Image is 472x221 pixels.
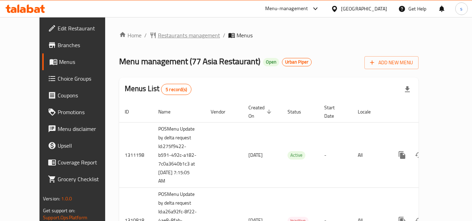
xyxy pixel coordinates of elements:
span: 5 record(s) [161,86,191,93]
span: Open [263,59,279,65]
span: Upsell [58,141,113,150]
span: Menus [59,58,113,66]
a: Home [119,31,141,39]
span: Urban Piper [282,59,311,65]
span: 1.0.0 [61,194,72,203]
span: Promotions [58,108,113,116]
li: / [223,31,225,39]
a: Coverage Report [42,154,118,171]
div: Export file [399,81,416,98]
h2: Menus List [125,83,191,95]
nav: breadcrumb [119,31,419,39]
span: Coverage Report [58,158,113,167]
li: / [144,31,147,39]
span: Created On [248,103,274,120]
a: Coupons [42,87,118,104]
a: Menu disclaimer [42,120,118,137]
a: Restaurants management [150,31,220,39]
button: more [394,147,411,163]
div: [GEOGRAPHIC_DATA] [341,5,387,13]
div: Menu-management [265,5,308,13]
a: Grocery Checklist [42,171,118,187]
span: Menu disclaimer [58,125,113,133]
div: Total records count [161,84,191,95]
span: Start Date [324,103,344,120]
a: Promotions [42,104,118,120]
a: Menus [42,53,118,70]
span: Menu management ( 77 Asia Restaurant ) [119,53,260,69]
a: Edit Restaurant [42,20,118,37]
span: Status [288,108,310,116]
a: Branches [42,37,118,53]
span: Branches [58,41,113,49]
span: Get support on: [43,206,75,215]
span: Choice Groups [58,74,113,83]
span: [DATE] [248,150,263,160]
div: Active [288,151,305,160]
th: Actions [388,101,466,123]
a: Choice Groups [42,70,118,87]
span: Version: [43,194,60,203]
span: Locale [358,108,380,116]
a: Upsell [42,137,118,154]
span: Active [288,151,305,159]
span: Coupons [58,91,113,100]
span: Grocery Checklist [58,175,113,183]
span: Menus [237,31,253,39]
button: Change Status [411,147,427,163]
span: ID [125,108,138,116]
td: All [352,122,388,188]
span: Vendor [211,108,234,116]
td: - [319,122,352,188]
td: POSMenu Update by delta request Id:275f9422-b591-492c-a182-7c0a3640b1c3 at [DATE] 7:15:05 AM [153,122,205,188]
span: Restaurants management [158,31,220,39]
td: 1311198 [119,122,153,188]
span: s [460,5,463,13]
button: Add New Menu [364,56,419,69]
span: Add New Menu [370,58,413,67]
span: Name [158,108,180,116]
span: Edit Restaurant [58,24,113,32]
